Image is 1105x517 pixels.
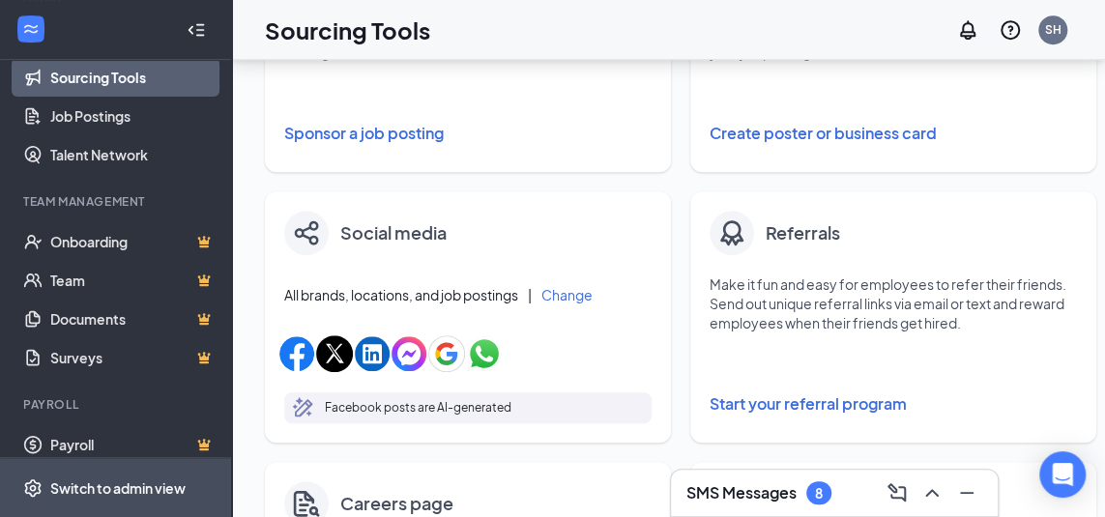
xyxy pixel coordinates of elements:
[50,261,216,300] a: TeamCrown
[50,58,216,97] a: Sourcing Tools
[284,114,652,153] button: Sponsor a job posting
[50,135,216,174] a: Talent Network
[187,20,206,40] svg: Collapse
[815,485,823,502] div: 8
[325,398,511,417] p: Facebook posts are AI-generated
[284,285,518,304] span: All brands, locations, and job postings
[340,490,453,517] h4: Careers page
[686,482,797,503] h3: SMS Messages
[340,219,447,246] h4: Social media
[882,477,913,508] button: ComposeMessage
[23,193,212,210] div: Team Management
[999,18,1022,42] svg: QuestionInfo
[1045,21,1061,38] div: SH
[50,425,216,464] a: PayrollCrown
[916,477,947,508] button: ChevronUp
[920,481,944,504] svg: ChevronUp
[50,338,216,377] a: SurveysCrown
[23,396,212,413] div: Payroll
[428,335,465,372] img: googleIcon
[956,18,979,42] svg: Notifications
[886,481,909,504] svg: ComposeMessage
[528,284,532,305] div: |
[951,477,982,508] button: Minimize
[710,385,1077,423] button: Start your referral program
[50,300,216,338] a: DocumentsCrown
[541,288,593,302] button: Change
[710,274,1077,332] p: Make it fun and easy for employees to refer their friends. Send out unique referral links via ema...
[294,220,319,245] img: share
[292,396,315,419] svg: MagicPencil
[355,336,390,371] img: linkedinIcon
[50,478,186,498] div: Switch to admin view
[50,97,216,135] a: Job Postings
[293,490,320,517] img: careers
[716,217,747,248] img: badge
[21,19,41,39] svg: WorkstreamLogo
[1039,451,1086,498] div: Open Intercom Messenger
[316,335,353,372] img: xIcon
[23,478,43,498] svg: Settings
[467,336,502,371] img: whatsappIcon
[279,336,314,371] img: facebookIcon
[955,481,978,504] svg: Minimize
[50,222,216,261] a: OnboardingCrown
[710,114,1077,153] button: Create poster or business card
[392,336,426,371] img: facebookMessengerIcon
[265,14,430,46] h1: Sourcing Tools
[766,219,840,246] h4: Referrals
